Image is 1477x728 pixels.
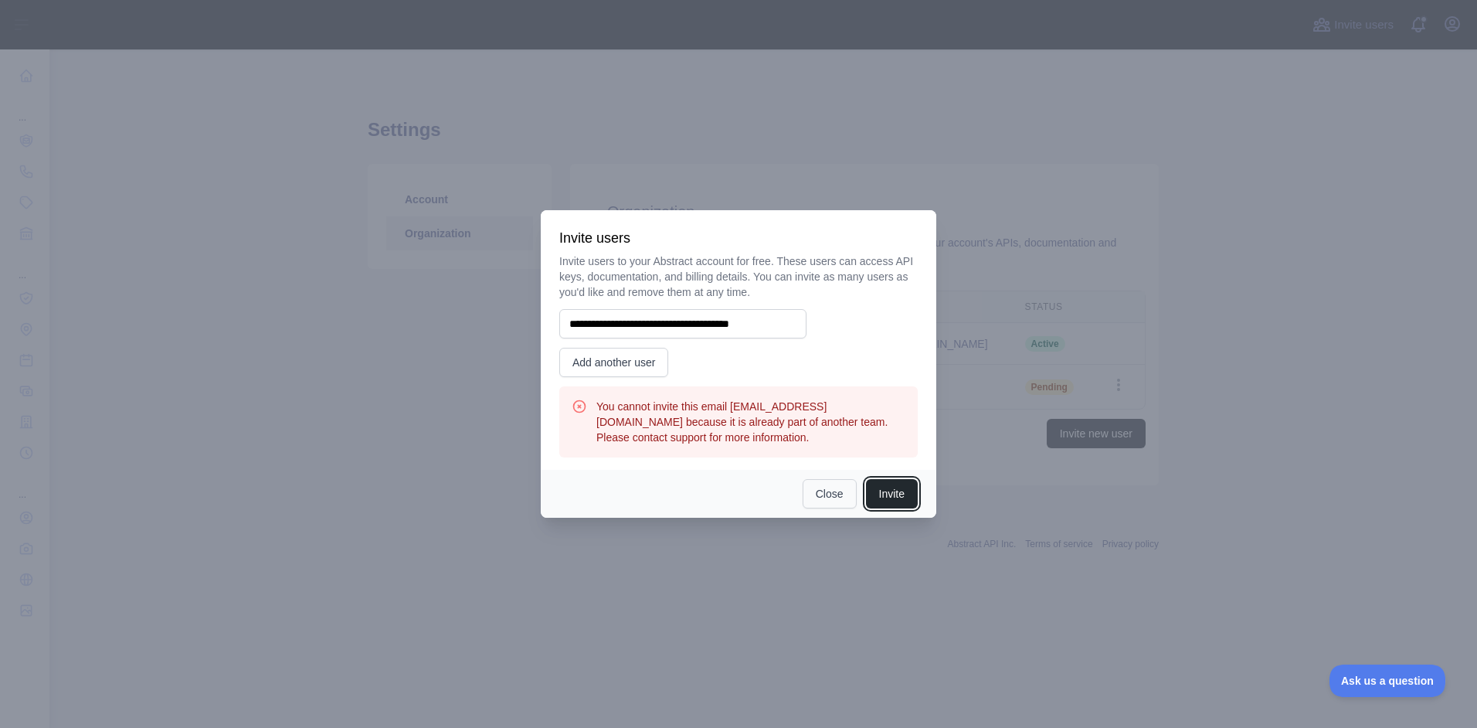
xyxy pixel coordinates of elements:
[866,479,918,509] button: Invite
[559,348,668,377] button: Add another user
[803,479,857,509] button: Close
[596,399,905,445] h3: You cannot invite this email [EMAIL_ADDRESS][DOMAIN_NAME] because it is already part of another t...
[1329,665,1446,697] iframe: Toggle Customer Support
[559,253,918,300] p: Invite users to your Abstract account for free. These users can access API keys, documentation, a...
[559,229,918,247] h3: Invite users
